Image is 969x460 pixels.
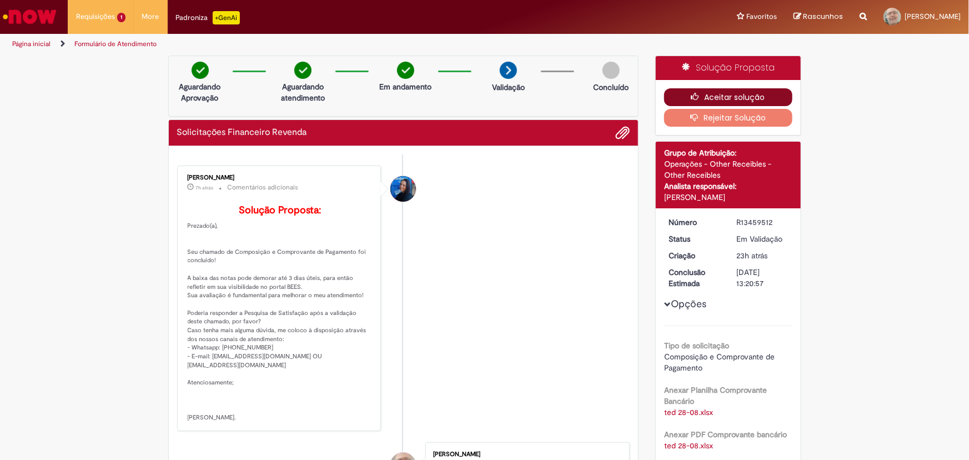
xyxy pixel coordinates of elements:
span: 7h atrás [196,184,214,191]
img: ServiceNow [1,6,58,28]
span: Composição e Comprovante de Pagamento [664,352,777,373]
div: Operações - Other Receibles - Other Receibles [664,158,792,181]
dt: Número [660,217,729,228]
span: Favoritos [746,11,777,22]
a: Página inicial [12,39,51,48]
img: check-circle-green.png [294,62,312,79]
p: Aguardando Aprovação [173,81,227,103]
div: [PERSON_NAME] [664,192,792,203]
b: Anexar Planilha Comprovante Bancário [664,385,767,406]
img: check-circle-green.png [192,62,209,79]
time: 28/08/2025 17:20:57 [737,251,768,261]
button: Aceitar solução [664,88,792,106]
span: Requisições [76,11,115,22]
dt: Status [660,233,729,244]
span: Rascunhos [803,11,843,22]
div: Em Validação [737,233,789,244]
time: 29/08/2025 09:28:34 [196,184,214,191]
b: Tipo de solicitação [664,341,729,351]
a: Formulário de Atendimento [74,39,157,48]
div: Luana Albuquerque [390,176,416,202]
div: 28/08/2025 17:20:57 [737,250,789,261]
p: Em andamento [379,81,431,92]
div: Solução Proposta [656,56,801,80]
span: More [142,11,159,22]
p: Concluído [593,82,629,93]
ul: Trilhas de página [8,34,637,54]
button: Adicionar anexos [615,126,630,140]
p: Aguardando atendimento [276,81,330,103]
div: Padroniza [176,11,240,24]
span: 23h atrás [737,251,768,261]
div: [PERSON_NAME] [433,451,618,458]
dt: Criação [660,250,729,261]
img: arrow-next.png [500,62,517,79]
span: [PERSON_NAME] [905,12,961,21]
b: Solução Proposta: [239,204,321,217]
span: 1 [117,13,125,22]
div: R13459512 [737,217,789,228]
dt: Conclusão Estimada [660,267,729,289]
p: +GenAi [213,11,240,24]
div: Analista responsável: [664,181,792,192]
button: Rejeitar Solução [664,109,792,127]
div: [PERSON_NAME] [188,174,373,181]
small: Comentários adicionais [228,183,299,192]
p: Prezado(a), Seu chamado de Composição e Comprovante de Pagamento foi concluído! A baixa das notas... [188,205,373,422]
img: img-circle-grey.png [603,62,620,79]
b: Anexar PDF Comprovante bancário [664,429,787,439]
div: Grupo de Atribuição: [664,147,792,158]
h2: Solicitações Financeiro Revenda Histórico de tíquete [177,128,307,138]
img: check-circle-green.png [397,62,414,79]
a: Download de ted 28-08.xlsx [664,407,713,417]
div: [DATE] 13:20:57 [737,267,789,289]
p: Validação [492,82,525,93]
a: Download de ted 28-08.xlsx [664,441,713,451]
a: Rascunhos [794,12,843,22]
